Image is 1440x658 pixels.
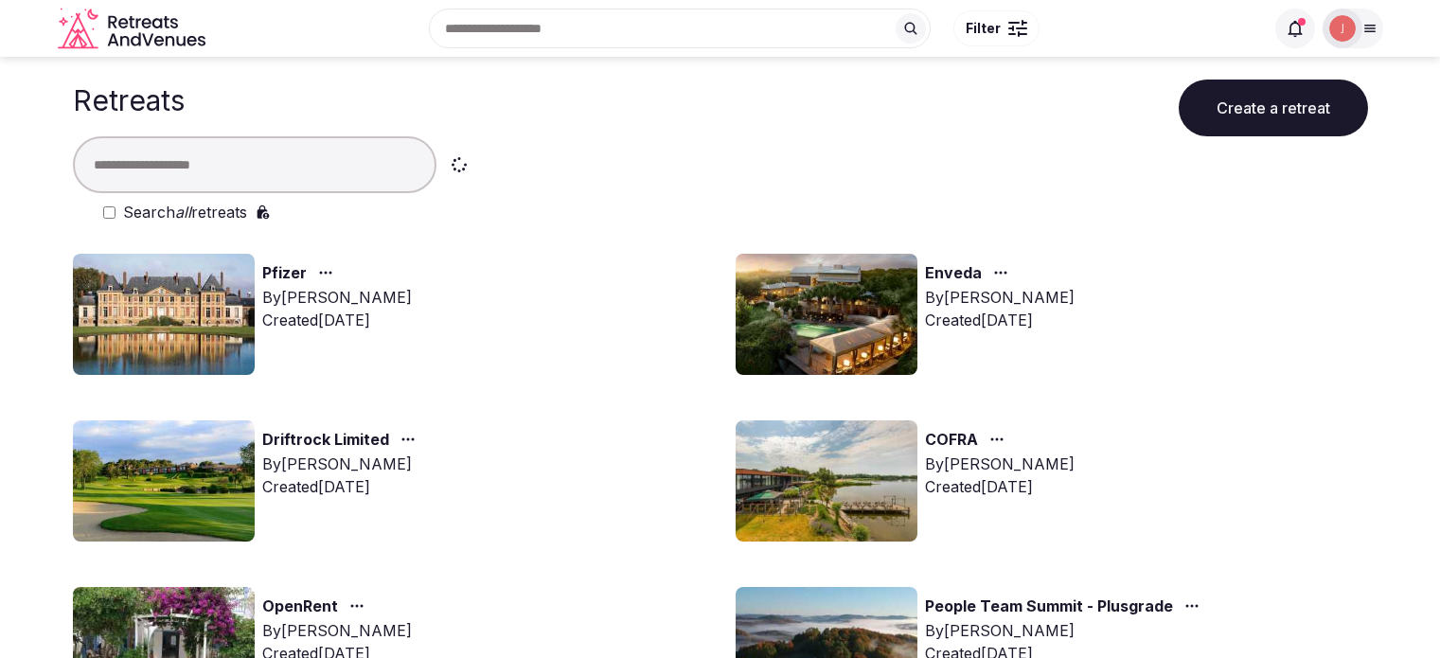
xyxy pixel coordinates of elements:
[262,619,412,642] div: By [PERSON_NAME]
[925,309,1075,331] div: Created [DATE]
[925,286,1075,309] div: By [PERSON_NAME]
[925,453,1075,475] div: By [PERSON_NAME]
[925,428,978,453] a: COFRA
[262,261,307,286] a: Pfizer
[123,201,247,223] label: Search retreats
[58,8,209,50] a: Visit the homepage
[262,428,389,453] a: Driftrock Limited
[73,83,185,117] h1: Retreats
[736,420,917,542] img: Top retreat image for the retreat: COFRA
[262,595,338,619] a: OpenRent
[925,619,1207,642] div: By [PERSON_NAME]
[1179,80,1368,136] button: Create a retreat
[953,10,1040,46] button: Filter
[1329,15,1356,42] img: Joanna Asiukiewicz
[966,19,1001,38] span: Filter
[736,254,917,375] img: Top retreat image for the retreat: Enveda
[262,453,423,475] div: By [PERSON_NAME]
[925,261,982,286] a: Enveda
[175,203,191,222] em: all
[925,595,1173,619] a: People Team Summit - Plusgrade
[262,286,412,309] div: By [PERSON_NAME]
[73,254,255,375] img: Top retreat image for the retreat: Pfizer
[58,8,209,50] svg: Retreats and Venues company logo
[262,309,412,331] div: Created [DATE]
[925,475,1075,498] div: Created [DATE]
[73,420,255,542] img: Top retreat image for the retreat: Driftrock Limited
[262,475,423,498] div: Created [DATE]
